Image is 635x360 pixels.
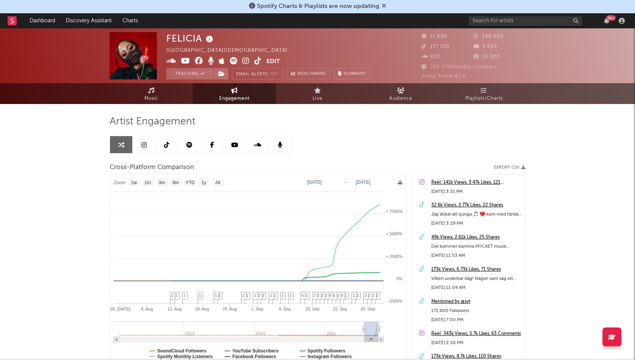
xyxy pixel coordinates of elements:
[442,83,525,104] a: Playlists/Charts
[307,180,322,185] text: [DATE]
[110,307,130,311] text: 28. [DATE]
[287,68,330,79] a: Benchmark
[341,293,343,298] span: 4
[469,16,582,26] input: Search for artists
[376,293,378,298] span: 2
[389,94,412,103] span: Audience
[317,293,319,298] span: 2
[386,231,403,236] text: + 5000%
[173,180,179,185] text: 6m
[305,307,320,311] text: 15. Sep
[431,315,521,324] div: [DATE] 7:00 PM
[24,13,60,28] a: Dashboard
[215,293,217,298] span: 1
[431,233,521,242] a: 49k Views, 2.61k Likes, 25 Shares
[431,210,521,219] div: Jag älskar att sjunga 🎵 ♥️ kom med förslag på låtar jag ska sjunga! 🌹 #newmusic #dance #blackwido...
[131,180,137,185] text: 1w
[494,165,525,170] button: Export CSV
[372,293,375,298] span: 1
[329,293,331,298] span: 4
[431,338,521,348] div: [DATE] 2:20 PM
[144,94,158,103] span: Music
[321,293,323,298] span: 2
[396,276,403,281] text: 0%
[474,34,503,39] span: 146 903
[242,293,245,298] span: 1
[474,54,500,59] span: 19 000
[386,209,403,214] text: + 7500%
[232,348,279,354] text: YouTube Subscribers
[359,83,442,104] a: Audience
[421,65,497,70] span: 274 071 Monthly Listeners
[431,242,521,251] div: Det kommer komma MYCKET musik framöver😘 (som passar alla)♥️🌹 tack för all fin respons, [PERSON_NA...
[388,299,403,303] text: -2500%
[301,293,304,298] span: 4
[223,307,237,311] text: 25. Aug
[431,306,521,315] div: 172,600 Followers
[604,18,609,24] button: 99+
[199,293,201,298] span: 1
[431,329,521,338] a: Reel: 343k Views, 5.7k Likes, 63 Comments
[474,44,497,49] span: 3 490
[431,251,521,260] div: [DATE] 11:53 AM
[166,68,214,79] button: Tracking
[368,293,370,298] span: 1
[386,254,403,259] text: + 2500%
[157,348,207,354] text: SoundCloud Followers
[305,293,308,298] span: 1
[215,180,220,185] text: All
[258,293,260,298] span: 2
[270,72,279,76] em: Off
[114,180,125,185] text: Zoom
[218,293,221,298] span: 2
[290,293,292,298] span: 1
[356,180,370,185] text: [DATE]
[337,293,339,298] span: 1
[159,180,165,185] text: 3m
[232,68,283,79] button: Email AlertsOff
[382,3,386,9] span: Dismiss
[186,180,195,185] text: YTD
[333,307,347,311] text: 22. Sep
[110,83,193,104] a: Music
[431,283,521,292] div: [DATE] 11:04 AM
[421,54,440,59] span: 602
[297,70,326,79] span: Benchmark
[431,219,521,228] div: [DATE] 3:29 PM
[606,15,616,21] div: 99 +
[431,265,521,274] a: 173k Views, 6.73k Likes, 71 Shares
[313,293,316,298] span: 2
[262,293,264,298] span: 2
[195,307,209,311] text: 18. Aug
[431,178,521,187] a: Reel: 141k Views, 3.47k Likes, 121 Comments
[431,274,521,283] div: Vilken underbar dag! Någon som såg svt morgonstudio i [PERSON_NAME]?♥️🌹 #newmusic #dance #blackwi...
[282,293,284,298] span: 1
[254,293,256,298] span: 1
[166,46,296,55] div: [GEOGRAPHIC_DATA] | [DEMOGRAPHIC_DATA]
[344,72,366,76] span: Summary
[266,57,280,67] button: Edit
[157,354,213,359] text: Spotify Monthly Listeners
[276,83,359,104] a: Live
[270,293,272,298] span: 1
[313,94,322,103] span: Live
[193,83,276,104] a: Engagement
[431,201,521,210] a: 32.6k Views, 2.77k Likes, 22 Shares
[465,94,503,103] span: Playlists/Charts
[421,74,466,79] span: Jump Score: 82.6
[141,307,153,311] text: 4. Aug
[431,297,521,306] a: Mentioned by @svt
[110,163,194,172] span: Cross-Platform Comparison
[274,293,276,298] span: 1
[117,13,143,28] a: Charts
[345,293,347,298] span: 1
[175,293,178,298] span: 1
[167,307,181,311] text: 11. Aug
[183,293,186,298] span: 1
[60,13,117,28] a: Discovery Assistant
[343,180,348,185] text: →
